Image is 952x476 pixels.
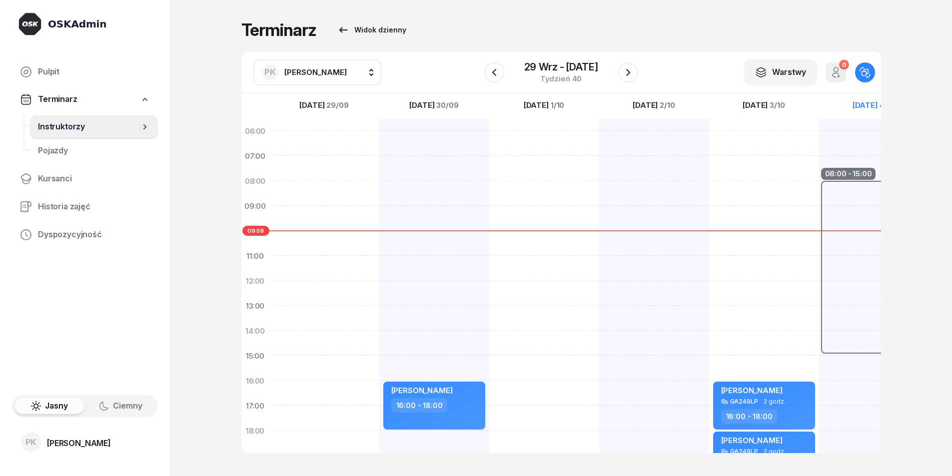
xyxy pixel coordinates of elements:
a: Kursanci [12,167,158,191]
button: Warstwy [744,59,817,85]
div: 17:00 [241,393,269,418]
span: 2 godz. [764,398,785,405]
span: Terminarz [38,93,77,106]
a: Pulpit [12,60,158,84]
a: Dyspozycyjność [12,223,158,247]
div: [PERSON_NAME] [47,439,111,447]
div: 15:00 [241,343,269,368]
div: 19:00 [241,443,269,468]
span: 4/10 [880,101,895,109]
span: Dyspozycyjność [38,228,150,241]
div: 06:00 [241,118,269,143]
span: [DATE] [299,101,324,109]
span: 1/10 [551,101,564,109]
a: Pojazdy [30,139,158,163]
span: [PERSON_NAME] [721,436,783,445]
span: 30/09 [436,101,458,109]
button: Widok dzienny [328,20,415,40]
span: [DATE] [853,101,878,109]
div: 10:00 [241,218,269,243]
div: Warstwy [755,66,806,79]
span: Ciemny [113,400,142,413]
span: [DATE] [409,101,434,109]
div: 16:00 [241,368,269,393]
button: PK[PERSON_NAME] [253,59,381,85]
a: Historia zajęć [12,195,158,219]
div: 16:00 - 18:00 [391,398,448,413]
div: 12:00 [241,268,269,293]
h1: Terminarz [241,21,316,39]
span: [PERSON_NAME] [284,67,347,77]
div: 29 wrz [DATE] [524,62,598,72]
span: PK [264,68,276,76]
button: 0 [826,62,846,82]
div: Widok dzienny [337,24,406,36]
span: 2 godz. [764,448,785,455]
div: GA249LP [730,398,758,405]
span: [DATE] [743,101,768,109]
div: OSKAdmin [48,17,106,31]
span: Historia zajęć [38,200,150,213]
span: Kursanci [38,172,150,185]
a: Instruktorzy [30,115,158,139]
span: 3/10 [770,101,785,109]
div: 07:00 [241,143,269,168]
div: 09:00 [241,193,269,218]
span: Pojazdy [38,144,150,157]
img: logo-dark@2x.png [18,12,42,36]
div: 0 [839,59,849,69]
span: [DATE] [633,101,658,109]
span: 2/10 [660,101,675,109]
span: Pulpit [38,65,150,78]
button: Jasny [15,398,84,414]
span: Jasny [45,400,68,413]
span: Instruktorzy [38,120,140,133]
div: 16:00 - 18:00 [721,409,778,424]
div: 13:00 [241,293,269,318]
div: 14:00 [241,318,269,343]
div: Tydzień 40 [524,75,598,82]
button: Ciemny [86,398,155,414]
span: - [560,62,564,72]
span: PK [25,438,37,447]
div: 18:00 [241,418,269,443]
div: 08:00 [241,168,269,193]
span: [PERSON_NAME] [721,386,783,395]
span: 29/09 [326,101,348,109]
span: [DATE] [524,101,549,109]
a: Terminarz [12,88,158,111]
span: 09:59 [242,226,269,236]
div: 11:00 [241,243,269,268]
div: GA249LP [730,448,758,455]
span: [PERSON_NAME] [391,386,453,395]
